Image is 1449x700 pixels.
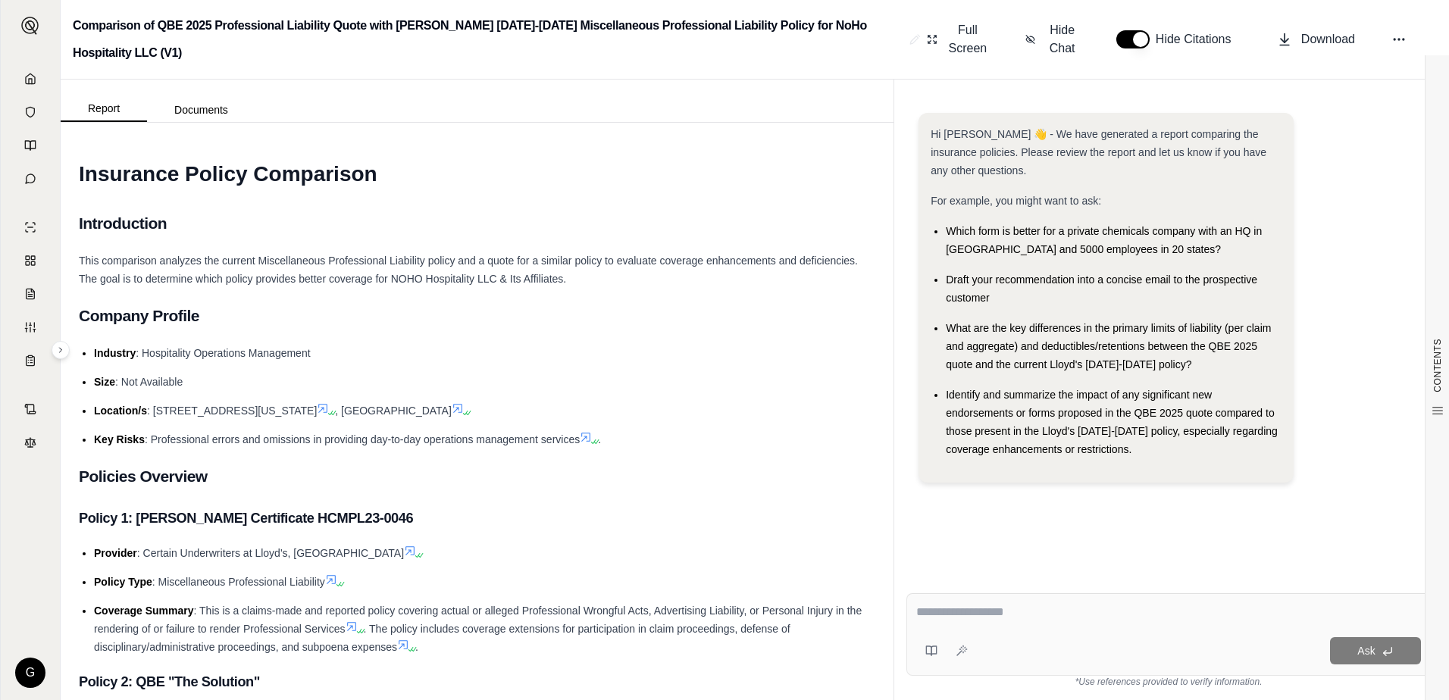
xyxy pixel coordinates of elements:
a: Documents Vault [10,97,51,127]
h3: Policy 1: [PERSON_NAME] Certificate HCMPL23-0046 [79,505,875,532]
a: Policy Comparisons [10,245,51,276]
button: Full Screen [921,15,996,64]
span: This comparison analyzes the current Miscellaneous Professional Liability policy and a quote for ... [79,255,858,285]
span: . The policy includes coverage extensions for participation in claim proceedings, defense of disc... [94,623,790,653]
span: Policy Type [94,576,152,588]
a: Prompt Library [10,130,51,161]
span: Hide Citations [1156,30,1241,48]
span: Location/s [94,405,147,417]
button: Hide Chat [1019,15,1086,64]
div: G [15,658,45,688]
span: Key Risks [94,433,145,445]
button: Expand sidebar [52,341,70,359]
h2: Policies Overview [79,461,875,492]
h1: Insurance Policy Comparison [79,153,875,195]
a: Claim Coverage [10,279,51,309]
div: *Use references provided to verify information. [906,676,1431,688]
span: What are the key differences in the primary limits of liability (per claim and aggregate) and ded... [946,322,1271,370]
span: Industry [94,347,136,359]
h2: Comparison of QBE 2025 Professional Liability Quote with [PERSON_NAME] [DATE]-[DATE] Miscellaneou... [73,12,903,67]
button: Ask [1330,637,1421,664]
span: Size [94,376,115,388]
h2: Introduction [79,208,875,239]
span: Which form is better for a private chemicals company with an HQ in [GEOGRAPHIC_DATA] and 5000 emp... [946,225,1262,255]
span: Full Screen [947,21,990,58]
a: Home [10,64,51,94]
span: : Certain Underwriters at Lloyd's, [GEOGRAPHIC_DATA] [137,547,404,559]
span: : Not Available [115,376,183,388]
a: Legal Search Engine [10,427,51,458]
span: : [STREET_ADDRESS][US_STATE] [147,405,317,417]
span: CONTENTS [1432,339,1444,392]
span: For example, you might want to ask: [931,195,1101,207]
a: Chat [10,164,51,194]
span: Ask [1357,645,1375,657]
a: Custom Report [10,312,51,342]
span: Coverage Summary [94,605,194,617]
span: Download [1301,30,1355,48]
span: Hi [PERSON_NAME] 👋 - We have generated a report comparing the insurance policies. Please review t... [931,128,1266,177]
a: Single Policy [10,212,51,242]
button: Expand sidebar [15,11,45,41]
span: Identify and summarize the impact of any significant new endorsements or forms proposed in the QB... [946,389,1278,455]
span: : Miscellaneous Professional Liability [152,576,325,588]
button: Documents [147,98,255,122]
span: Provider [94,547,137,559]
span: , [GEOGRAPHIC_DATA] [335,405,452,417]
h3: Policy 2: QBE "The Solution" [79,668,875,695]
span: : Professional errors and omissions in providing day-to-day operations management services [145,433,580,445]
a: Coverage Table [10,345,51,376]
button: Download [1271,24,1361,55]
span: Draft your recommendation into a concise email to the prospective customer [946,273,1257,304]
img: Expand sidebar [21,17,39,35]
button: Report [61,96,147,122]
span: Hide Chat [1044,21,1080,58]
span: : Hospitality Operations Management [136,347,310,359]
span: . [415,641,418,653]
span: . [598,433,601,445]
h2: Company Profile [79,300,875,332]
span: : This is a claims-made and reported policy covering actual or alleged Professional Wrongful Acts... [94,605,862,635]
a: Contract Analysis [10,394,51,424]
